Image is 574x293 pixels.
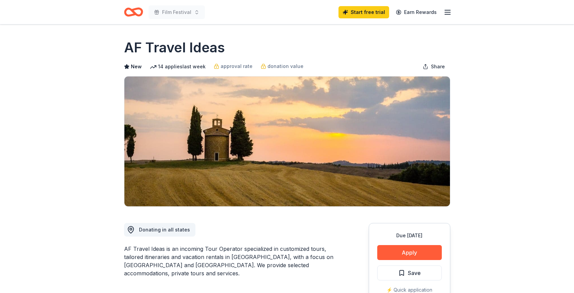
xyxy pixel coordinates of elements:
a: approval rate [214,62,253,70]
div: Due [DATE] [377,231,442,240]
button: Film Festival [149,5,205,19]
a: Home [124,4,143,20]
span: donation value [267,62,303,70]
span: Donating in all states [139,227,190,232]
span: Film Festival [162,8,191,16]
a: Earn Rewards [392,6,441,18]
button: Apply [377,245,442,260]
img: Image for AF Travel Ideas [124,76,450,206]
div: AF Travel Ideas is an incoming Tour Operator specialized in customized tours, tailored itinerarie... [124,245,336,277]
a: Start free trial [338,6,389,18]
a: donation value [261,62,303,70]
button: Share [417,60,450,73]
span: approval rate [221,62,253,70]
span: Save [408,269,421,277]
h1: AF Travel Ideas [124,38,225,57]
div: 14 applies last week [150,63,206,71]
button: Save [377,265,442,280]
span: New [131,63,142,71]
span: Share [431,63,445,71]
